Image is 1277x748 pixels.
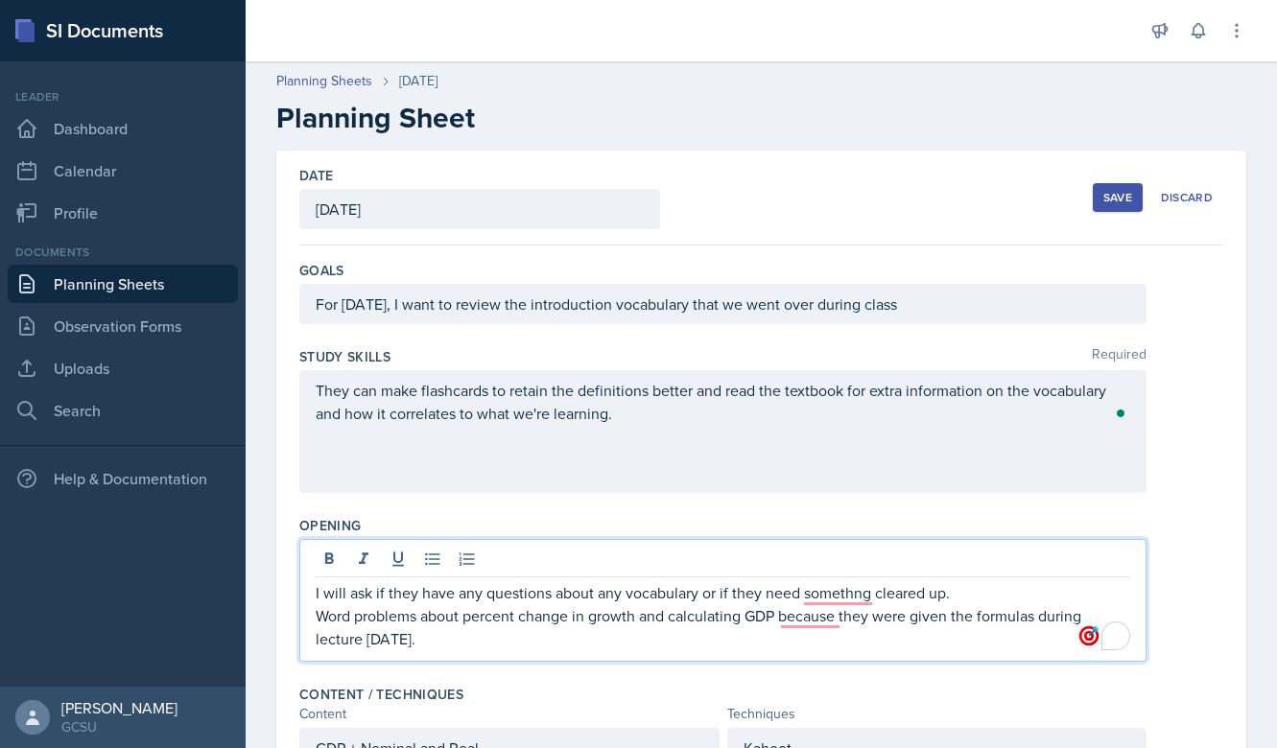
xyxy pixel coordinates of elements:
[8,88,238,105] div: Leader
[276,101,1246,135] h2: Planning Sheet
[8,244,238,261] div: Documents
[299,166,333,185] label: Date
[727,704,1147,724] div: Techniques
[316,581,1130,650] div: To enrich screen reader interactions, please activate Accessibility in Grammarly extension settings
[316,581,1130,604] p: I will ask if they have any questions about any vocabulary or if they need somethng cleared up.
[299,685,463,704] label: Content / Techniques
[276,71,372,91] a: Planning Sheets
[61,698,177,717] div: [PERSON_NAME]
[316,604,1130,650] p: Word problems about percent change in growth and calculating GDP because they were given the form...
[8,152,238,190] a: Calendar
[8,194,238,232] a: Profile
[399,71,437,91] div: [DATE]
[299,261,344,280] label: Goals
[8,391,238,430] a: Search
[1150,183,1223,212] button: Discard
[8,307,238,345] a: Observation Forms
[316,379,1130,425] div: To enrich screen reader interactions, please activate Accessibility in Grammarly extension settings
[8,265,238,303] a: Planning Sheets
[299,704,720,724] div: Content
[1093,183,1143,212] button: Save
[1161,190,1213,205] div: Discard
[1103,190,1132,205] div: Save
[316,292,1130,316] p: For [DATE], I want to review the introduction vocabulary that we went over during class
[1092,347,1147,366] span: Required
[316,379,1130,425] p: They can make flashcards to retain the definitions better and read the textbook for extra informa...
[61,717,177,736] div: GCSU
[299,516,361,535] label: Opening
[8,109,238,148] a: Dashboard
[8,459,238,498] div: Help & Documentation
[299,347,390,366] label: Study Skills
[8,349,238,387] a: Uploads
